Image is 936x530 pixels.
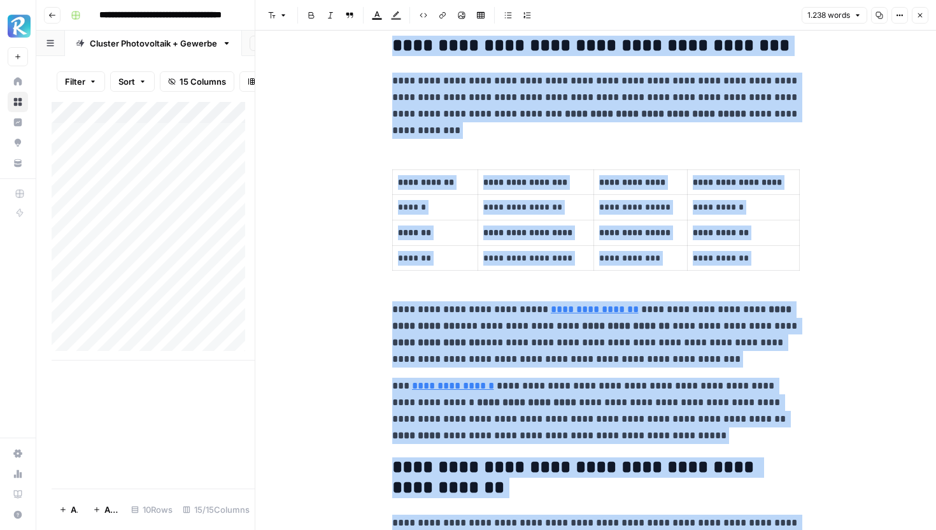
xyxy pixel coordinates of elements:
a: Home [8,71,28,92]
span: Add Row [71,503,78,516]
span: 15 Columns [180,75,226,88]
button: Filter [57,71,105,92]
div: Cluster Photovoltaik + Gewerbe [90,37,217,50]
a: Your Data [8,153,28,173]
span: Sort [118,75,135,88]
a: Usage [8,464,28,484]
a: Insights [8,112,28,132]
span: Filter [65,75,85,88]
button: Add Row [52,499,85,520]
span: Add 10 Rows [104,503,118,516]
span: 1.238 words [807,10,850,21]
button: Workspace: Radyant [8,10,28,42]
div: 15/15 Columns [178,499,255,520]
button: Add 10 Rows [85,499,126,520]
a: Cluster Photovoltaik + Gewerbe [65,31,242,56]
button: Sort [110,71,155,92]
a: Browse [8,92,28,112]
a: Opportunities [8,132,28,153]
button: 15 Columns [160,71,234,92]
a: Learning Hub [8,484,28,505]
div: 10 Rows [126,499,178,520]
a: Settings [8,443,28,464]
button: Help + Support [8,505,28,525]
button: 1.238 words [802,7,867,24]
img: Radyant Logo [8,15,31,38]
